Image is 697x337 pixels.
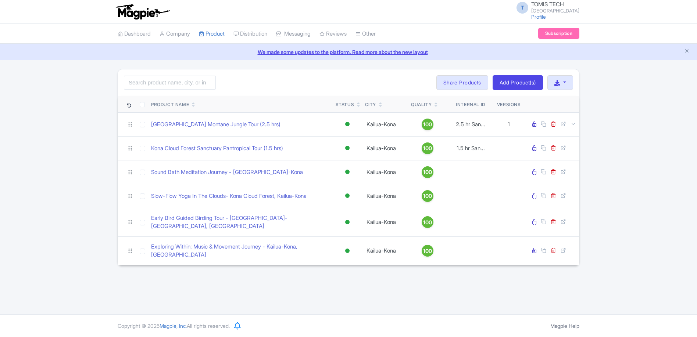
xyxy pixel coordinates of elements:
[124,76,216,90] input: Search product name, city, or interal id
[344,246,351,256] div: Active
[411,245,444,257] a: 100
[411,142,444,154] a: 100
[151,168,303,177] a: Sound Bath Meditation Journey - [GEOGRAPHIC_DATA]-Kona
[423,120,432,128] span: 100
[508,121,510,128] span: 1
[423,247,432,255] span: 100
[531,1,564,8] span: TOMIS TECH
[362,184,408,208] td: Kailua-Kona
[344,119,351,130] div: Active
[151,243,330,259] a: Exploring Within: Music & Movement Journey - Kailua-Kona, [GEOGRAPHIC_DATA]
[362,208,408,236] td: Kailua-Kona
[531,14,546,20] a: Profile
[114,4,171,20] img: logo-ab69f6fb50320c5b225c76a69d11143b.png
[423,192,432,200] span: 100
[151,101,189,108] div: Product Name
[684,47,690,56] button: Close announcement
[423,144,432,152] span: 100
[199,24,225,44] a: Product
[118,24,151,44] a: Dashboard
[447,112,494,136] td: 2.5 hr San...
[160,24,190,44] a: Company
[276,24,311,44] a: Messaging
[447,136,494,160] td: 1.5 hr San...
[344,167,351,177] div: Active
[365,101,376,108] div: City
[411,101,432,108] div: Quality
[362,236,408,265] td: Kailua-Kona
[362,112,408,136] td: Kailua-Kona
[550,323,579,329] a: Magpie Help
[512,1,579,13] a: T TOMIS TECH [GEOGRAPHIC_DATA]
[538,28,579,39] a: Subscription
[447,96,494,113] th: Internal ID
[113,322,234,330] div: Copyright © 2025 All rights reserved.
[362,136,408,160] td: Kailua-Kona
[517,2,528,14] span: T
[336,101,354,108] div: Status
[494,96,524,113] th: Versions
[531,8,579,13] small: [GEOGRAPHIC_DATA]
[362,160,408,184] td: Kailua-Kona
[436,75,488,90] a: Share Products
[344,191,351,201] div: Active
[4,48,693,56] a: We made some updates to the platform. Read more about the new layout
[151,192,307,200] a: Slow-Flow Yoga In The Clouds- Kona Cloud Forest, Kailua-Kona
[411,190,444,202] a: 100
[411,119,444,130] a: 100
[160,323,187,329] span: Magpie, Inc.
[151,214,330,231] a: Early Bird Guided Birding Tour - [GEOGRAPHIC_DATA]-[GEOGRAPHIC_DATA], [GEOGRAPHIC_DATA]
[151,120,280,129] a: [GEOGRAPHIC_DATA] Montane Jungle Tour (2.5 hrs)
[233,24,267,44] a: Distribution
[423,218,432,227] span: 100
[355,24,376,44] a: Other
[423,168,432,176] span: 100
[344,143,351,153] div: Active
[411,166,444,178] a: 100
[493,75,543,90] a: Add Product(s)
[319,24,347,44] a: Reviews
[411,216,444,228] a: 100
[151,144,283,153] a: Kona Cloud Forest Sanctuary Pantropical Tour (1.5 hrs)
[344,217,351,228] div: Active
